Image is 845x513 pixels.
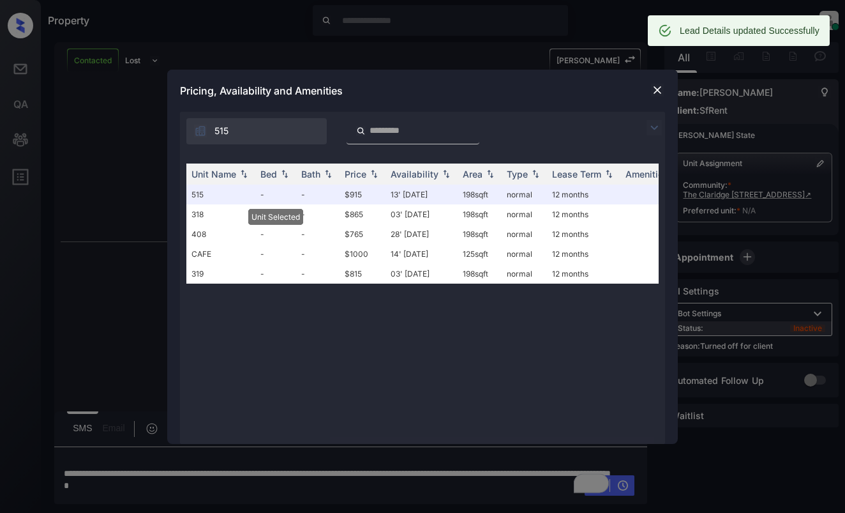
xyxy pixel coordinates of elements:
[463,169,482,180] div: Area
[356,125,366,137] img: icon-zuma
[186,185,255,204] td: 515
[385,185,458,204] td: 13' [DATE]
[458,204,502,224] td: 198 sqft
[502,264,547,284] td: normal
[385,264,458,284] td: 03' [DATE]
[368,169,380,178] img: sorting
[260,169,277,180] div: Bed
[191,169,236,180] div: Unit Name
[296,264,340,284] td: -
[301,169,320,180] div: Bath
[186,204,255,224] td: 318
[385,204,458,224] td: 03' [DATE]
[345,169,366,180] div: Price
[507,169,528,180] div: Type
[340,224,385,244] td: $765
[625,169,668,180] div: Amenities
[385,244,458,264] td: 14' [DATE]
[255,244,296,264] td: -
[237,169,250,178] img: sorting
[186,244,255,264] td: CAFE
[194,125,207,137] img: icon-zuma
[296,224,340,244] td: -
[502,204,547,224] td: normal
[458,224,502,244] td: 198 sqft
[680,19,819,42] div: Lead Details updated Successfully
[255,204,296,224] td: -
[651,84,664,96] img: close
[340,264,385,284] td: $815
[186,264,255,284] td: 319
[296,204,340,224] td: -
[547,264,620,284] td: 12 months
[340,244,385,264] td: $1000
[547,204,620,224] td: 12 months
[547,185,620,204] td: 12 months
[602,169,615,178] img: sorting
[296,244,340,264] td: -
[322,169,334,178] img: sorting
[391,169,438,180] div: Availability
[458,185,502,204] td: 198 sqft
[255,224,296,244] td: -
[214,124,228,138] span: 515
[647,120,662,135] img: icon-zuma
[340,185,385,204] td: $915
[167,70,678,112] div: Pricing, Availability and Amenities
[186,224,255,244] td: 408
[529,169,542,178] img: sorting
[484,169,497,178] img: sorting
[552,169,601,180] div: Lease Term
[296,185,340,204] td: -
[458,264,502,284] td: 198 sqft
[385,224,458,244] td: 28' [DATE]
[440,169,452,178] img: sorting
[458,244,502,264] td: 125 sqft
[255,264,296,284] td: -
[547,244,620,264] td: 12 months
[502,224,547,244] td: normal
[340,204,385,224] td: $865
[255,185,296,204] td: -
[547,224,620,244] td: 12 months
[502,185,547,204] td: normal
[278,169,291,178] img: sorting
[502,244,547,264] td: normal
